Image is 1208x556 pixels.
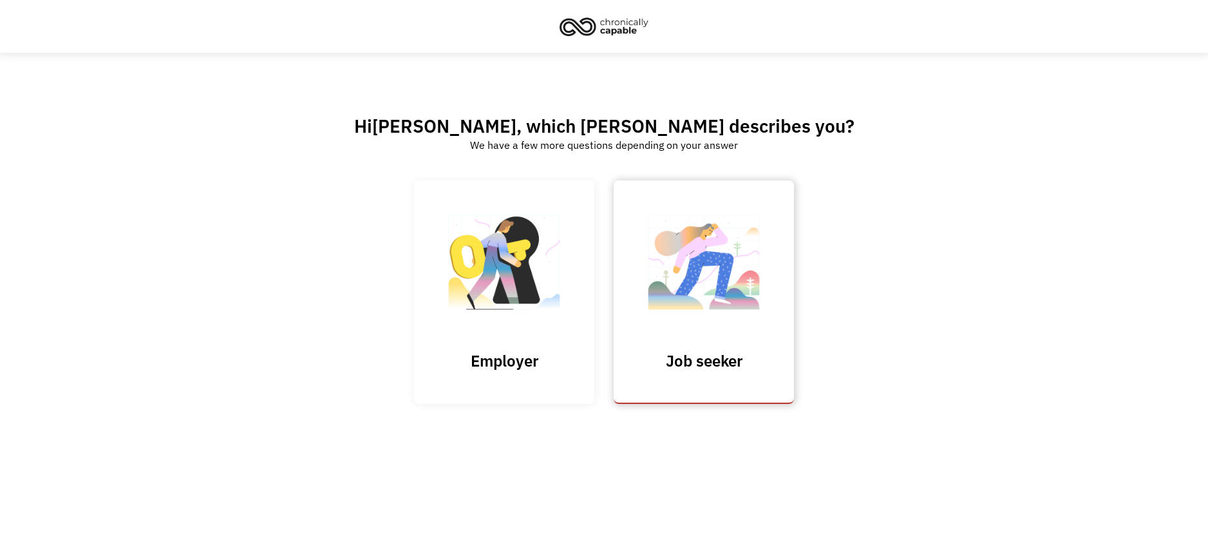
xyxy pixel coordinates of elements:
[614,180,794,404] a: Job seeker
[414,180,594,405] input: Submit
[470,137,738,153] div: We have a few more questions depending on your answer
[639,351,768,370] h3: Job seeker
[556,12,652,41] img: Chronically Capable logo
[354,115,854,137] h2: Hi , which [PERSON_NAME] describes you?
[372,114,516,138] span: [PERSON_NAME]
